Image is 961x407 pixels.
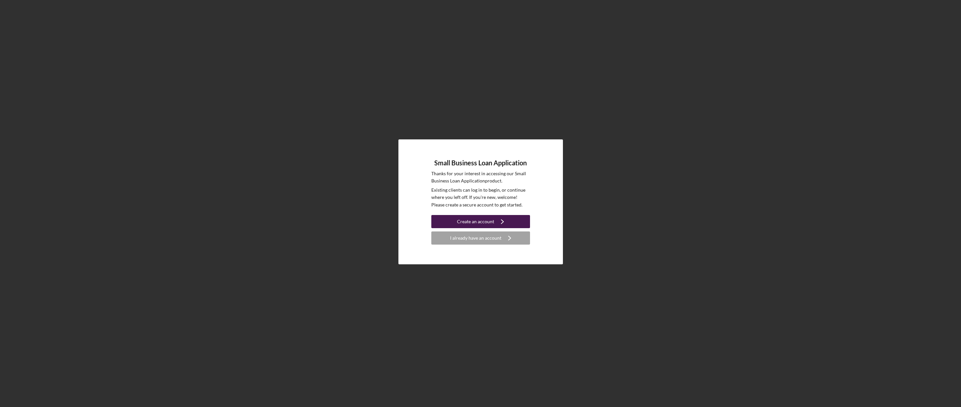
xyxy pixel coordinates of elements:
[450,231,501,245] div: I already have an account
[431,170,530,185] p: Thanks for your interest in accessing our Small Business Loan Application product.
[431,186,530,208] p: Existing clients can log in to begin, or continue where you left off. If you're new, welcome! Ple...
[457,215,494,228] div: Create an account
[431,231,530,245] button: I already have an account
[431,215,530,228] button: Create an account
[431,215,530,230] a: Create an account
[434,159,527,167] h4: Small Business Loan Application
